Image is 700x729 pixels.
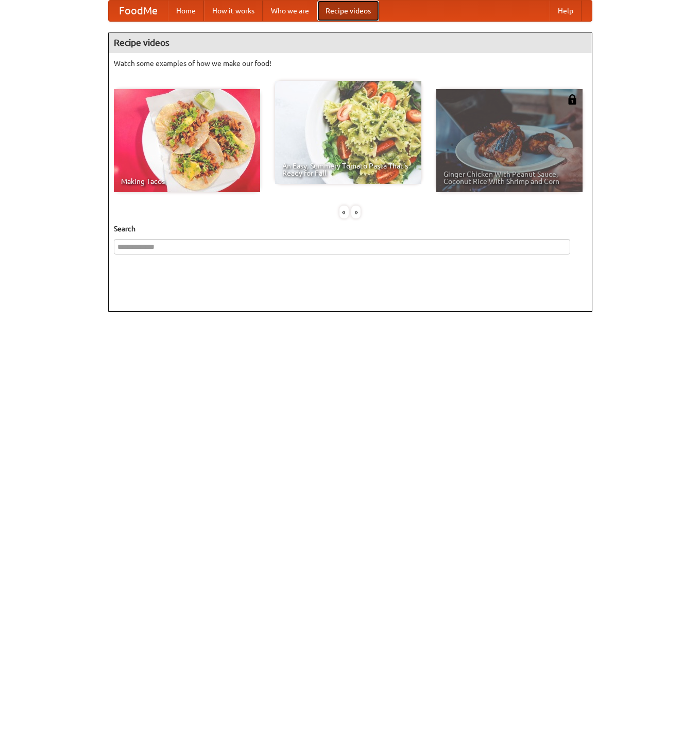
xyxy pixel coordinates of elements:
span: Making Tacos [121,178,253,185]
h4: Recipe videos [109,32,592,53]
div: » [351,206,361,218]
p: Watch some examples of how we make our food! [114,58,587,69]
div: « [339,206,349,218]
a: How it works [204,1,263,21]
span: An Easy, Summery Tomato Pasta That's Ready for Fall [282,162,414,177]
h5: Search [114,224,587,234]
a: An Easy, Summery Tomato Pasta That's Ready for Fall [275,81,421,184]
a: Home [168,1,204,21]
a: Recipe videos [317,1,379,21]
img: 483408.png [567,94,577,105]
a: Help [550,1,582,21]
a: Making Tacos [114,89,260,192]
a: FoodMe [109,1,168,21]
a: Who we are [263,1,317,21]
